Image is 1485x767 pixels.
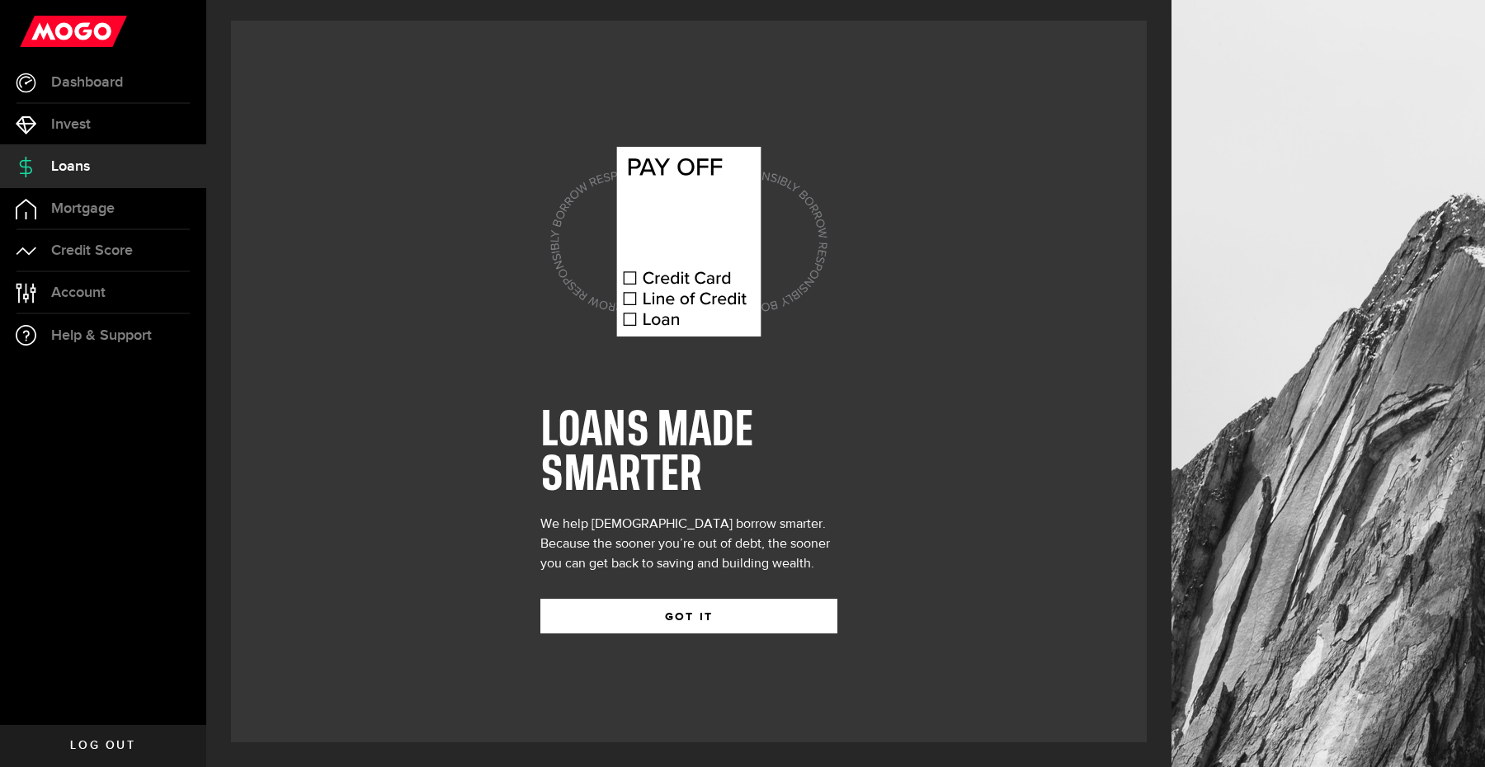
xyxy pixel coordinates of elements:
span: Account [51,285,106,300]
span: Help & Support [51,328,152,343]
span: Credit Score [51,243,133,258]
span: Log out [70,740,135,751]
button: GOT IT [540,599,837,633]
div: We help [DEMOGRAPHIC_DATA] borrow smarter. Because the sooner you’re out of debt, the sooner you ... [540,515,837,574]
span: Mortgage [51,201,115,216]
span: Invest [51,117,91,132]
span: Dashboard [51,75,123,90]
span: Loans [51,159,90,174]
h1: LOANS MADE SMARTER [540,409,837,498]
